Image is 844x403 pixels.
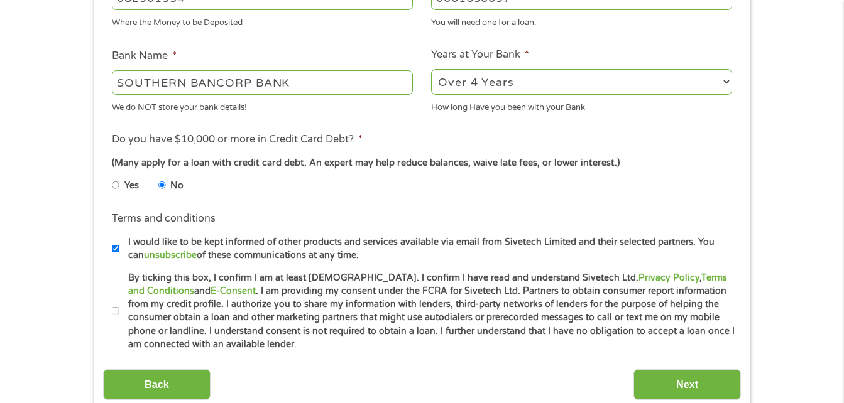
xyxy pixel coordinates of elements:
label: By ticking this box, I confirm I am at least [DEMOGRAPHIC_DATA]. I confirm I have read and unders... [119,271,736,352]
input: Next [633,369,741,400]
label: Years at Your Bank [431,48,529,62]
label: I would like to be kept informed of other products and services available via email from Sivetech... [119,235,736,262]
div: Where the Money to be Deposited [112,13,413,30]
input: Back [103,369,211,400]
div: (Many apply for a loan with credit card debt. An expert may help reduce balances, waive late fees... [112,156,732,170]
div: How long Have you been with your Bank [431,97,732,114]
a: unsubscribe [144,250,197,261]
label: Do you have $10,000 or more in Credit Card Debt? [112,133,363,146]
a: Terms and Conditions [128,272,727,296]
a: Privacy Policy [638,272,699,283]
label: Yes [124,179,139,193]
label: Bank Name [112,50,177,63]
div: We do NOT store your bank details! [112,97,413,114]
a: E-Consent [211,286,256,296]
label: No [170,179,184,193]
div: You will need one for a loan. [431,13,732,30]
label: Terms and conditions [112,212,216,225]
